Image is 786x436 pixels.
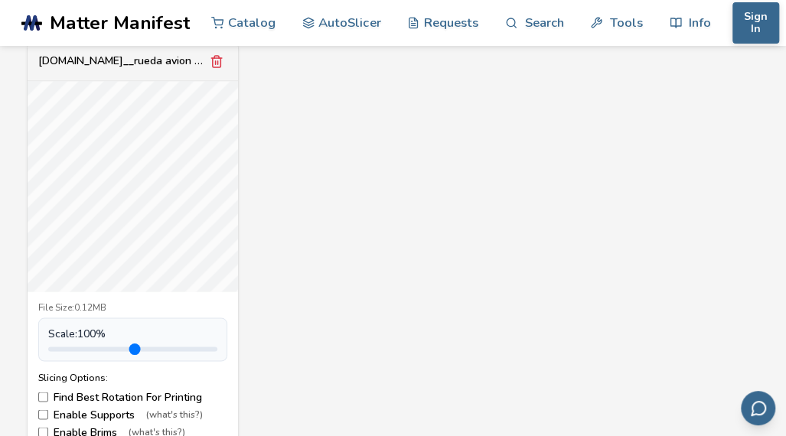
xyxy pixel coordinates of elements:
input: Enable Supports(what's this?) [38,409,48,419]
div: [DOMAIN_NAME]__rueda avion adri 2 (1).stl [38,55,206,67]
button: Sign In [732,2,779,44]
div: File Size: 0.12MB [38,302,227,313]
label: Find Best Rotation For Printing [38,391,227,403]
span: Matter Manifest [50,12,190,34]
label: Enable Supports [38,408,227,421]
button: Send feedback via email [741,391,775,425]
span: (what's this?) [146,409,203,420]
input: Find Best Rotation For Printing [38,392,48,402]
span: Scale: 100 % [48,327,106,340]
button: Remove model [206,50,227,72]
div: Slicing Options: [38,372,227,382]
